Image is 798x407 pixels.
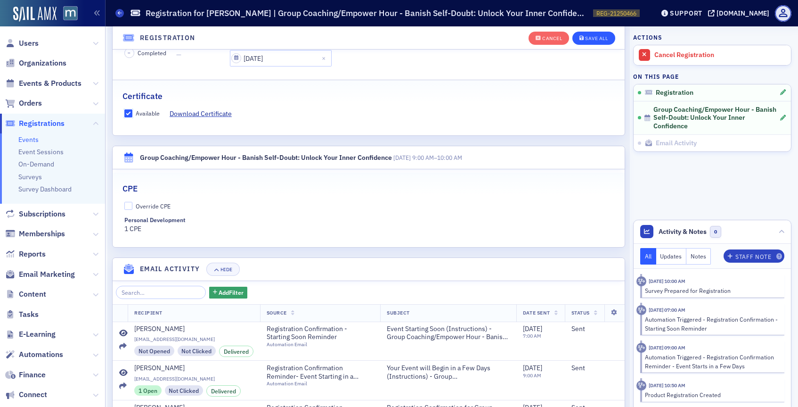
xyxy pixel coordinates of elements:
div: Save All [585,36,608,41]
div: Automation Triggered - Registration Confirmation Reminder - Event Starts in a Few Days [645,353,778,370]
div: Not Opened [134,346,174,356]
a: Download Certificate [170,109,239,119]
button: Updates [656,248,687,265]
span: Orders [19,98,42,108]
button: Close [319,50,332,66]
span: Subscriptions [19,209,65,219]
img: SailAMX [13,7,57,22]
button: Save All [572,32,615,45]
span: Reports [19,249,46,259]
a: Orders [5,98,42,108]
div: [PERSON_NAME] [134,325,185,333]
div: Automation Email [267,341,365,348]
div: Available [136,109,160,117]
div: Automation Email [267,381,365,387]
div: Cancel [542,36,562,41]
div: Survey Prepared for Registration [645,286,778,295]
span: Registration [656,89,693,97]
a: [PERSON_NAME] [134,325,253,333]
div: Automation Triggered - Registration Confirmation - Starting Soon Reminder [645,315,778,332]
a: View Homepage [57,6,78,22]
a: Content [5,289,46,299]
div: Override CPE [136,202,171,210]
span: [EMAIL_ADDRESS][DOMAIN_NAME] [134,336,253,342]
span: Connect [19,390,47,400]
a: Cancel Registration [634,45,791,65]
div: Cancel Registration [654,51,786,59]
span: Profile [775,5,791,22]
a: Users [5,38,39,49]
input: MM/DD/YYYY [230,50,332,66]
span: Subject [387,309,410,316]
a: Connect [5,390,47,400]
span: Add Filter [219,288,244,297]
span: Your Event will Begin in a Few Days (Instructions) - Group Coaching/Empower Hour - Banish Self-Do... [387,364,510,381]
div: Activity [636,381,646,390]
span: Content [19,289,46,299]
span: Date Sent [523,309,550,316]
a: [PERSON_NAME] [134,364,253,373]
div: Delivered [206,385,241,397]
div: Sent [571,364,618,373]
div: [DOMAIN_NAME] [717,9,769,17]
div: Support [670,9,702,17]
time: 9:00 AM [523,372,541,379]
time: 8/19/2025 07:00 AM [649,307,685,313]
span: Users [19,38,39,49]
span: Recipient [134,309,163,316]
a: Event Sessions [18,148,64,156]
div: Group Coaching/Empower Hour - Banish Self-Doubt: Unlock Your Inner Confidence [140,153,392,163]
time: 8/19/2025 10:00 AM [649,278,685,284]
a: Automations [5,349,63,360]
input: Available [124,109,133,118]
span: Group Coaching/Empower Hour - Banish Self-Doubt: Unlock Your Inner Confidence [653,106,779,131]
button: [DOMAIN_NAME] [708,10,773,17]
a: Registration Confirmation - Starting Soon ReminderAutomation Email [267,325,374,348]
a: On-Demand [18,160,54,168]
span: E-Learning [19,329,56,340]
button: Cancel [529,32,569,45]
time: 8/17/2025 09:00 AM [649,344,685,351]
img: SailAMX [63,6,78,21]
span: Status [571,309,590,316]
a: Email Marketing [5,269,75,280]
button: All [640,248,656,265]
div: Not Clicked [165,385,204,396]
a: Tasks [5,309,39,320]
a: Registrations [5,118,65,129]
h4: Actions [633,33,662,42]
a: Events [18,135,39,144]
span: [DATE] [523,324,542,333]
a: Organizations [5,58,66,68]
time: 9:00 AM [412,154,434,161]
h4: Email Activity [140,264,200,274]
span: Finance [19,370,46,380]
span: Organizations [19,58,66,68]
span: Registrations [19,118,65,129]
div: Delivered [219,346,253,357]
span: Tasks [19,309,39,320]
span: Registration Confirmation - Starting Soon Reminder [267,325,365,341]
a: Subscriptions [5,209,65,219]
time: 7:00 AM [523,332,541,339]
button: Staff Note [724,249,784,263]
span: — [176,50,220,60]
span: Email Activity [656,139,697,148]
div: Hide [220,267,233,272]
span: [EMAIL_ADDRESS][DOMAIN_NAME] [134,376,253,382]
div: Staff Note [735,254,771,259]
button: Hide [206,263,239,276]
div: Not Clicked [178,346,216,356]
div: Activity [636,343,646,353]
time: 10:00 AM [437,154,462,161]
button: Notes [686,248,711,265]
div: Sent [571,325,618,333]
span: [DATE] [523,364,542,372]
button: AddFilter [209,287,248,299]
input: Override CPE [124,202,133,210]
span: – [128,50,130,56]
span: REG-21250466 [596,9,636,17]
a: E-Learning [5,329,56,340]
span: Completed [138,49,166,57]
